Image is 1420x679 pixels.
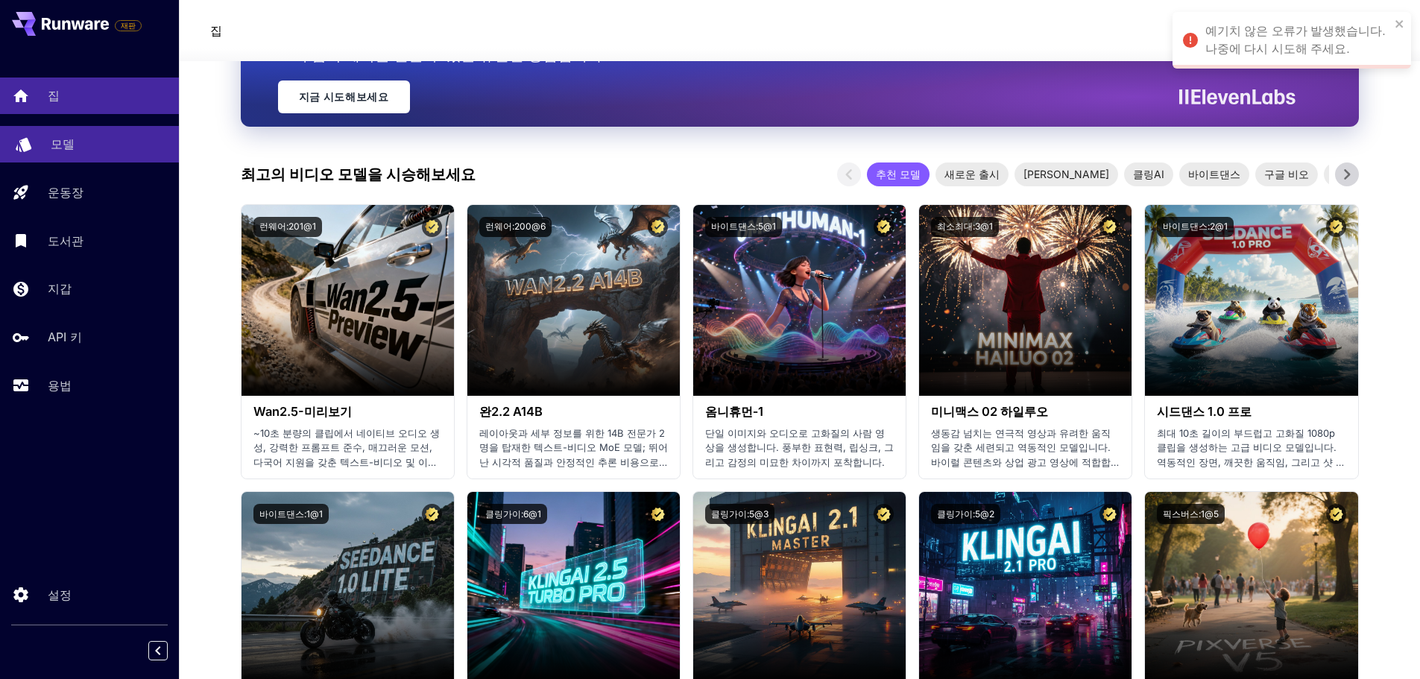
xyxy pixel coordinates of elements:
[1157,504,1225,524] button: 픽스버스:1@5
[931,217,999,237] button: 최소최대:3@1
[299,91,389,103] font: 지금 시도해보세요
[1145,205,1357,396] img: 대체
[944,168,1000,180] font: 새로운 출시
[931,427,1119,483] font: 생동감 넘치는 연극적 영상과 유려한 움직임을 갖춘 세련되고 역동적인 모델입니다. 바이럴 콘텐츠와 상업 광고 영상에 적합합니다.
[1205,25,1386,55] font: 예기치 않은 오류가 발생했습니다. 나중에 다시 시도해 주세요.
[705,427,894,468] font: 단일 이미지와 오디오로 고화질의 사람 영상을 생성합니다. 풍부한 표현력, 립싱크, 그리고 감정의 미묘한 차이까지 포착합니다.
[48,329,82,344] font: API 키
[210,22,222,40] a: 집
[115,16,142,34] span: 전체 플랫폼 기능을 사용하려면 결제 카드를 추가하세요.
[422,504,442,524] button: 인증 모델 – 최고의 성능을 위해 검증되었으며 상업용 라이선스가 포함되어 있습니다.
[693,205,906,396] img: 대체
[278,80,410,113] a: 지금 시도해보세요
[160,637,179,664] div: 사이드바 접기
[935,162,1009,186] div: 새로운 출시
[485,508,541,519] font: 클링가이:6@1
[48,88,60,103] font: 집
[479,427,668,497] font: 레이아웃과 세부 정보를 위한 14B 전문가 2명을 탑재한 텍스트-비디오 MoE 모델; 뛰어난 시각적 품질과 안정적인 추론 비용으로 영화 같은 480p-720p 비디오를 제공합니다.
[1255,162,1318,186] div: 구글 비오
[479,217,552,237] button: 런웨어:200@6
[1133,168,1164,180] font: 클링AI
[278,25,606,64] font: 최소한의 약속 없이 Eleven Labs에서 프로덕션 규모의 음악 제작을 받을 수 있는 유일한 방법입니다.
[253,427,440,483] font: ~10초 분량의 클립에서 네이티브 오디오 생성, 강력한 프롬프트 준수, 매끄러운 모션, 다국어 지원을 갖춘 텍스트-비디오 및 이미지-비디오 변환 기능을 제공합니다.
[241,165,476,183] font: 최고의 비디오 모델을 시승해보세요
[485,221,546,232] font: 런웨어:200@6
[479,504,547,524] button: 클링가이:6@1
[210,23,222,38] font: 집
[1099,504,1120,524] button: 인증 모델 – 최고의 성능을 위해 검증되었으며 상업용 라이선스가 포함되어 있습니다.
[711,221,776,232] font: 바이트댄스:5@1
[1157,427,1345,483] font: 최대 10초 길이의 부드럽고 고화질 1080p 클립을 생성하는 고급 비디오 모델입니다. 역동적인 장면, 깨끗한 움직임, 그리고 샷 전체에 걸친 뛰어난 일관성에 적합합니다.
[931,404,1048,419] font: 미니맥스 02 하일루오
[1163,508,1219,519] font: 픽스버스:1@5
[937,508,994,519] font: 클링가이:5@2
[937,221,993,232] font: 최소최대:3@1
[479,404,543,419] font: 완2.2 A14B
[259,508,323,519] font: 바이트댄스:1@1
[121,21,136,30] font: 재판
[919,205,1132,396] img: 대체
[1124,162,1173,186] div: 클링AI
[1157,404,1252,419] font: 시드댄스 1.0 프로
[1395,18,1405,30] button: 닫다
[1023,168,1109,180] font: [PERSON_NAME]
[1326,217,1346,237] button: 인증 모델 – 최고의 성능을 위해 검증되었으며 상업용 라이선스가 포함되어 있습니다.
[148,641,168,660] button: 사이드바 접기
[210,22,222,40] nav: 빵가루
[422,217,442,237] button: 인증 모델 – 최고의 성능을 위해 검증되었으며 상업용 라이선스가 포함되어 있습니다.
[48,587,72,602] font: 설정
[48,185,83,200] font: 운동장
[1326,504,1346,524] button: 인증 모델 – 최고의 성능을 위해 검증되었으며 상업용 라이선스가 포함되어 있습니다.
[874,217,894,237] button: 인증 모델 – 최고의 성능을 위해 검증되었으며 상업용 라이선스가 포함되어 있습니다.
[711,508,769,519] font: 클링가이:5@3
[1014,162,1118,186] div: [PERSON_NAME]
[1099,217,1120,237] button: 인증 모델 – 최고의 성능을 위해 검증되었으며 상업용 라이선스가 포함되어 있습니다.
[1179,162,1249,186] div: 바이트댄스
[648,504,668,524] button: 인증 모델 – 최고의 성능을 위해 검증되었으며 상업용 라이선스가 포함되어 있습니다.
[253,504,329,524] button: 바이트댄스:1@1
[242,205,454,396] img: 대체
[876,168,921,180] font: 추천 모델
[705,504,774,524] button: 클링가이:5@3
[931,504,1000,524] button: 클링가이:5@2
[48,233,83,248] font: 도서관
[867,162,930,186] div: 추천 모델
[874,504,894,524] button: 인증 모델 – 최고의 성능을 위해 검증되었으며 상업용 라이선스가 포함되어 있습니다.
[48,281,72,296] font: 지갑
[1264,168,1309,180] font: 구글 비오
[1188,168,1240,180] font: 바이트댄스
[705,217,782,237] button: 바이트댄스:5@1
[51,136,75,151] font: 모델
[1157,217,1234,237] button: 바이트댄스:2@1
[253,404,352,419] font: Wan2.5-미리보기
[467,205,680,396] img: 대체
[48,378,72,393] font: 용법
[705,404,763,419] font: 옴니휴먼‑1
[648,217,668,237] button: 인증 모델 – 최고의 성능을 위해 검증되었으며 상업용 라이선스가 포함되어 있습니다.
[1163,221,1228,232] font: 바이트댄스:2@1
